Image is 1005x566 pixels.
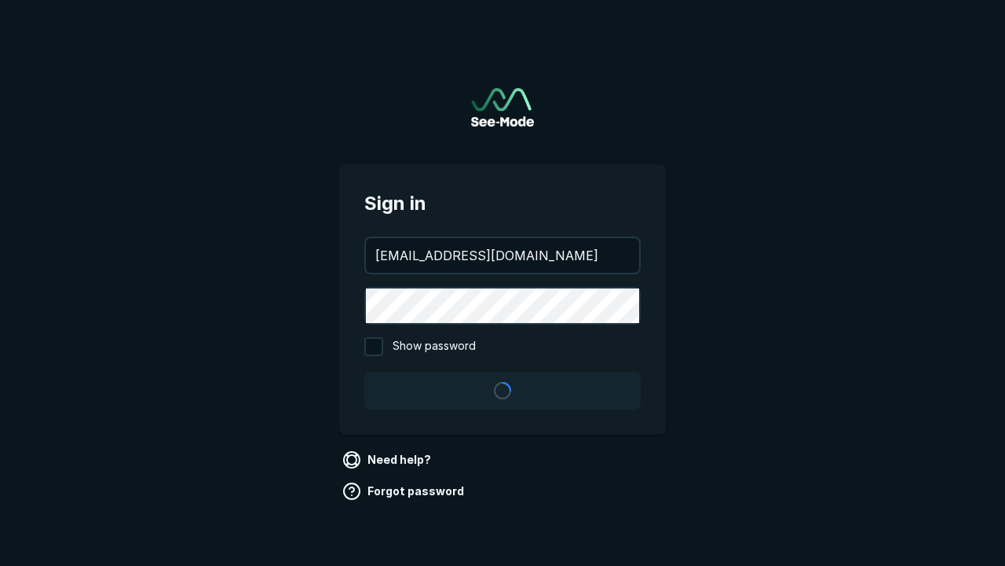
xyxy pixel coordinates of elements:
a: Need help? [339,447,437,472]
img: See-Mode Logo [471,88,534,127]
a: Go to sign in [471,88,534,127]
span: Show password [393,337,476,356]
a: Forgot password [339,479,470,504]
span: Sign in [364,189,641,218]
input: your@email.com [366,238,639,273]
